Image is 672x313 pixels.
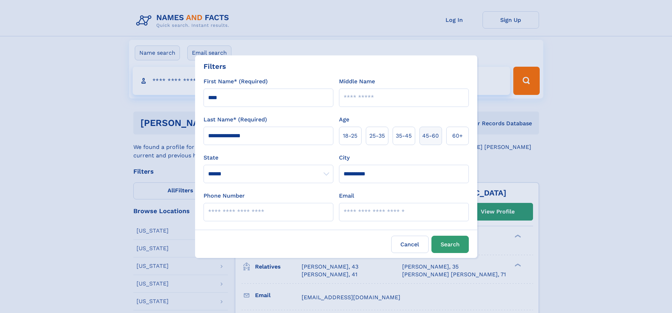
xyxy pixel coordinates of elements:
[204,192,245,200] label: Phone Number
[431,236,469,253] button: Search
[339,154,350,162] label: City
[204,154,333,162] label: State
[339,192,354,200] label: Email
[391,236,429,253] label: Cancel
[204,61,226,72] div: Filters
[204,115,267,124] label: Last Name* (Required)
[339,77,375,86] label: Middle Name
[452,132,463,140] span: 60+
[204,77,268,86] label: First Name* (Required)
[369,132,385,140] span: 25‑35
[343,132,357,140] span: 18‑25
[339,115,349,124] label: Age
[396,132,412,140] span: 35‑45
[422,132,439,140] span: 45‑60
